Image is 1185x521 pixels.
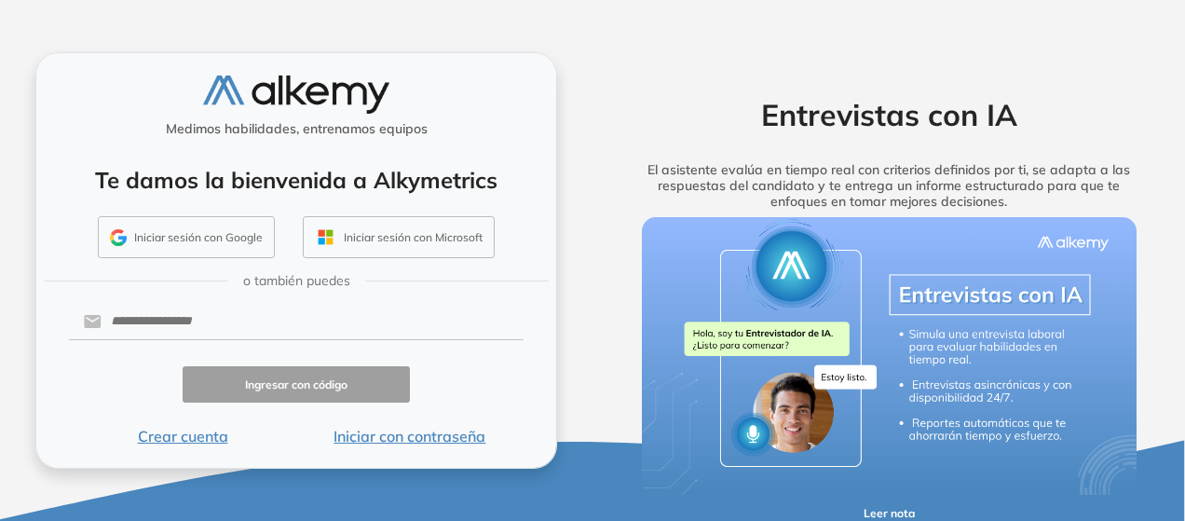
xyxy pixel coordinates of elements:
[183,366,410,403] button: Ingresar con código
[614,97,1164,132] h2: Entrevistas con IA
[98,216,275,259] button: Iniciar sesión con Google
[203,75,389,114] img: logo-alkemy
[110,229,127,246] img: GMAIL_ICON
[243,271,350,291] span: o también puedes
[315,226,336,248] img: OUTLOOK_ICON
[69,425,296,447] button: Crear cuenta
[303,216,495,259] button: Iniciar sesión con Microsoft
[642,217,1137,496] img: img-more-info
[296,425,524,447] button: Iniciar con contraseña
[44,121,549,137] h5: Medimos habilidades, entrenamos equipos
[61,167,532,194] h4: Te damos la bienvenida a Alkymetrics
[614,162,1164,209] h5: El asistente evalúa en tiempo real con criterios definidos por ti, se adapta a las respuestas del...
